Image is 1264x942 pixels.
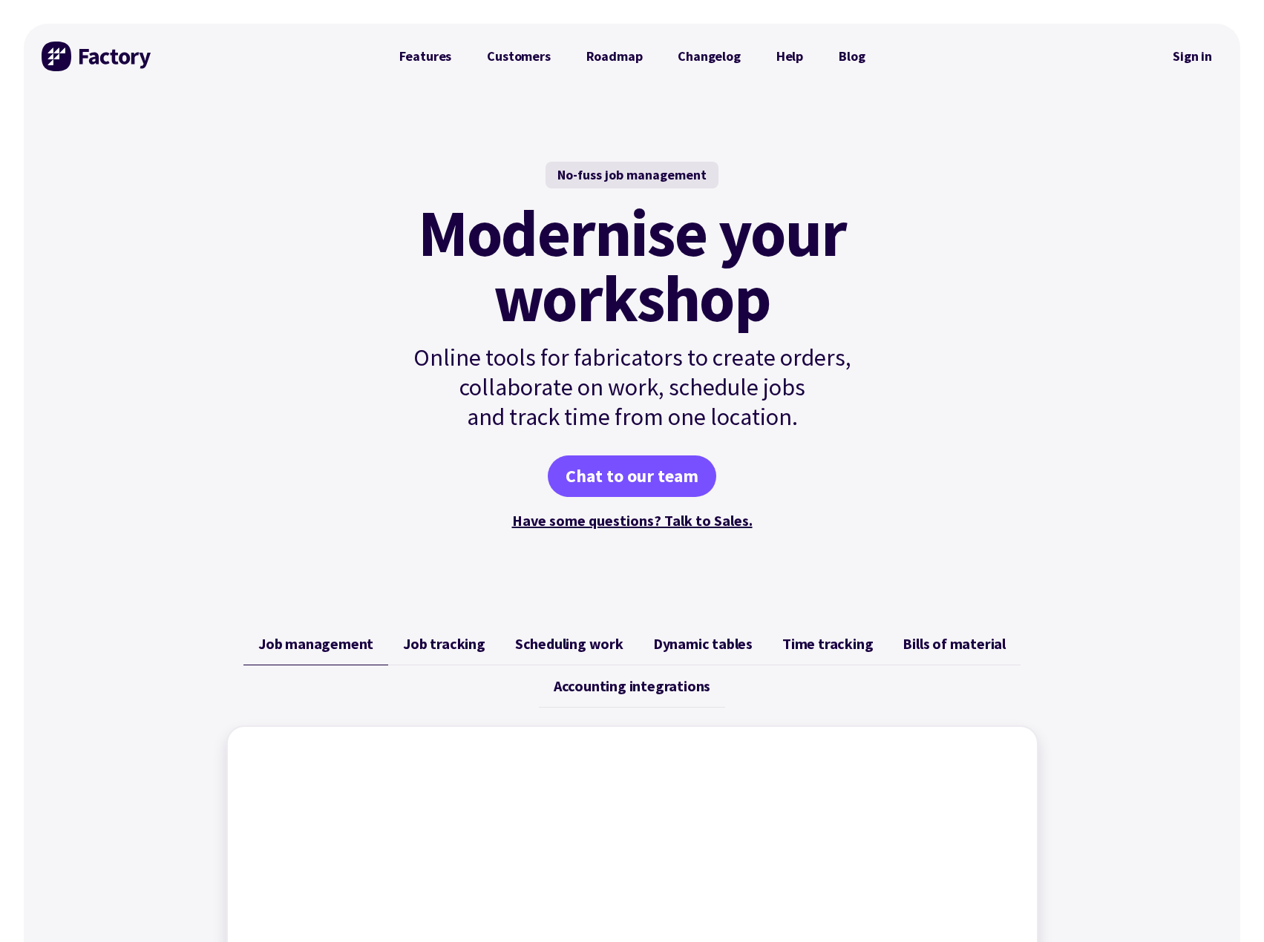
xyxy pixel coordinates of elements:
[382,42,883,71] nav: Primary Navigation
[1162,39,1222,73] nav: Secondary Navigation
[821,42,882,71] a: Blog
[569,42,661,71] a: Roadmap
[403,635,485,653] span: Job tracking
[382,343,883,432] p: Online tools for fabricators to create orders, collaborate on work, schedule jobs and track time ...
[782,635,873,653] span: Time tracking
[469,42,568,71] a: Customers
[258,635,373,653] span: Job management
[653,635,753,653] span: Dynamic tables
[418,200,846,331] mark: Modernise your workshop
[903,635,1006,653] span: Bills of material
[554,677,710,695] span: Accounting integrations
[42,42,153,71] img: Factory
[382,42,470,71] a: Features
[546,162,718,188] div: No-fuss job management
[548,455,716,497] a: Chat to our team
[660,42,758,71] a: Changelog
[759,42,821,71] a: Help
[515,635,623,653] span: Scheduling work
[512,511,753,530] a: Have some questions? Talk to Sales.
[1162,39,1222,73] a: Sign in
